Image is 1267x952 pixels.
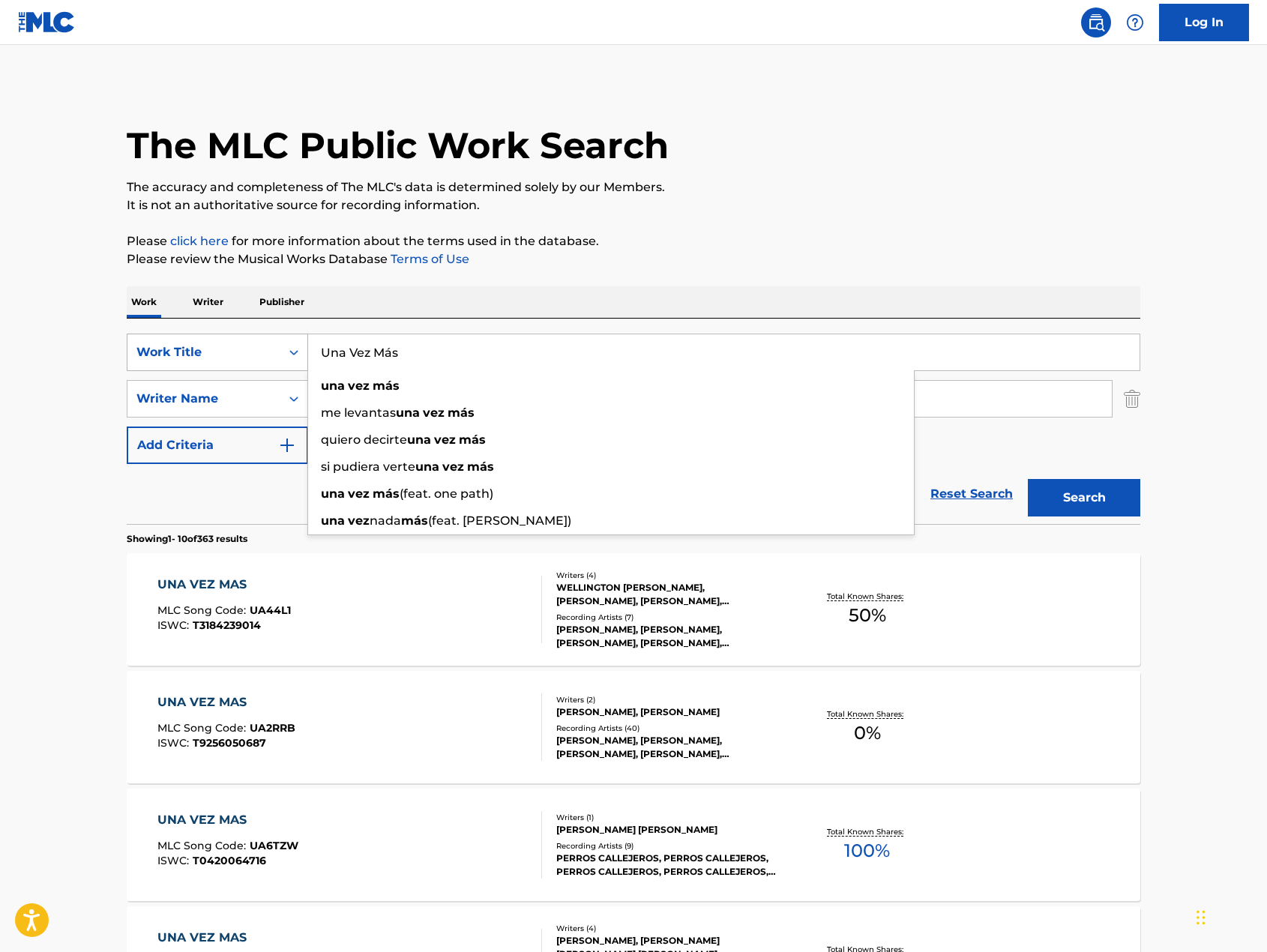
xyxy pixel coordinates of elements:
a: Reset Search [923,477,1020,510]
p: Publisher [255,286,309,318]
a: Public Search [1081,7,1111,37]
strong: más [373,486,400,501]
strong: una [407,433,431,447]
span: (feat. [PERSON_NAME]) [428,513,571,528]
strong: vez [348,379,370,393]
p: Showing 1 - 10 of 363 results [127,532,247,546]
span: ISWC : [157,618,193,632]
strong: vez [348,486,370,501]
div: UNA VEZ MAS [157,576,291,594]
span: quiero decirte [321,433,407,447]
span: ISWC : [157,854,193,867]
a: Terms of Use [388,252,469,266]
span: T0420064716 [193,854,266,867]
p: Total Known Shares: [827,708,907,720]
strong: una [321,379,345,393]
div: [PERSON_NAME], [PERSON_NAME], [PERSON_NAME], [PERSON_NAME], [PERSON_NAME] [556,734,783,761]
div: Work Title [136,343,271,361]
span: ISWC : [157,736,193,750]
p: Please review the Musical Works Database [127,250,1140,268]
iframe: Chat Widget [1192,880,1267,952]
div: [PERSON_NAME], [PERSON_NAME], [PERSON_NAME], [PERSON_NAME], [PERSON_NAME] [556,623,783,650]
div: PERROS CALLEJEROS, PERROS CALLEJEROS, PERROS CALLEJEROS, PERROS CALLEJEROS, PERROS CALLEJEROS [556,852,783,879]
div: Writers ( 4 ) [556,570,783,581]
a: UNA VEZ MASMLC Song Code:UA2RRBISWC:T9256050687Writers (2)[PERSON_NAME], [PERSON_NAME]Recording A... [127,671,1140,783]
span: MLC Song Code : [157,603,250,617]
form: Search Form [127,334,1140,524]
strong: más [448,406,475,420]
p: Work [127,286,161,318]
p: The accuracy and completeness of The MLC's data is determined solely by our Members. [127,178,1140,196]
span: me levantas [321,406,396,420]
button: Add Criteria [127,427,308,464]
p: Writer [188,286,228,318]
div: UNA VEZ MAS [157,929,293,947]
a: click here [170,234,229,248]
strong: vez [442,460,464,474]
span: MLC Song Code : [157,721,250,735]
span: MLC Song Code : [157,839,250,852]
strong: más [401,513,428,528]
button: Search [1028,479,1140,516]
img: 9d2ae6d4665cec9f34b9.svg [278,436,296,454]
strong: vez [348,513,370,528]
p: Total Known Shares: [827,826,907,837]
span: UA2RRB [250,721,295,735]
div: [PERSON_NAME] [PERSON_NAME] [556,823,783,837]
span: T3184239014 [193,618,261,632]
div: Writer Name [136,390,271,408]
span: T9256050687 [193,736,266,750]
img: help [1126,13,1144,31]
div: [PERSON_NAME], [PERSON_NAME] [556,705,783,719]
h1: The MLC Public Work Search [127,123,669,168]
div: Help [1120,7,1150,37]
div: UNA VEZ MAS [157,693,295,711]
span: UA44L1 [250,603,291,617]
img: MLC Logo [18,11,76,33]
span: 50 % [849,602,886,629]
strong: una [396,406,420,420]
strong: más [373,379,400,393]
a: UNA VEZ MASMLC Song Code:UA6TZWISWC:T0420064716Writers (1)[PERSON_NAME] [PERSON_NAME]Recording Ar... [127,789,1140,901]
p: Total Known Shares: [827,591,907,602]
div: Writers ( 2 ) [556,694,783,705]
a: UNA VEZ MASMLC Song Code:UA44L1ISWC:T3184239014Writers (4)WELLINGTON [PERSON_NAME], [PERSON_NAME]... [127,553,1140,666]
div: Recording Artists ( 40 ) [556,723,783,734]
span: (feat. one path) [400,486,493,501]
strong: más [467,460,494,474]
span: 0 % [854,720,881,747]
p: It is not an authoritative source for recording information. [127,196,1140,214]
span: UA6TZW [250,839,298,852]
strong: una [321,486,345,501]
img: Delete Criterion [1124,380,1140,418]
div: Writers ( 4 ) [556,923,783,934]
div: UNA VEZ MAS [157,811,298,829]
span: nada [370,513,401,528]
div: Drag [1197,895,1206,940]
div: Recording Artists ( 9 ) [556,840,783,852]
strong: vez [423,406,445,420]
strong: una [415,460,439,474]
a: Log In [1159,4,1249,41]
div: Recording Artists ( 7 ) [556,612,783,623]
img: search [1087,13,1105,31]
strong: vez [434,433,456,447]
span: si pudiera verte [321,460,415,474]
strong: una [321,513,345,528]
div: Writers ( 1 ) [556,812,783,823]
strong: más [459,433,486,447]
div: WELLINGTON [PERSON_NAME], [PERSON_NAME], [PERSON_NAME], [PERSON_NAME] [556,581,783,608]
p: Please for more information about the terms used in the database. [127,232,1140,250]
span: 100 % [844,837,890,864]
